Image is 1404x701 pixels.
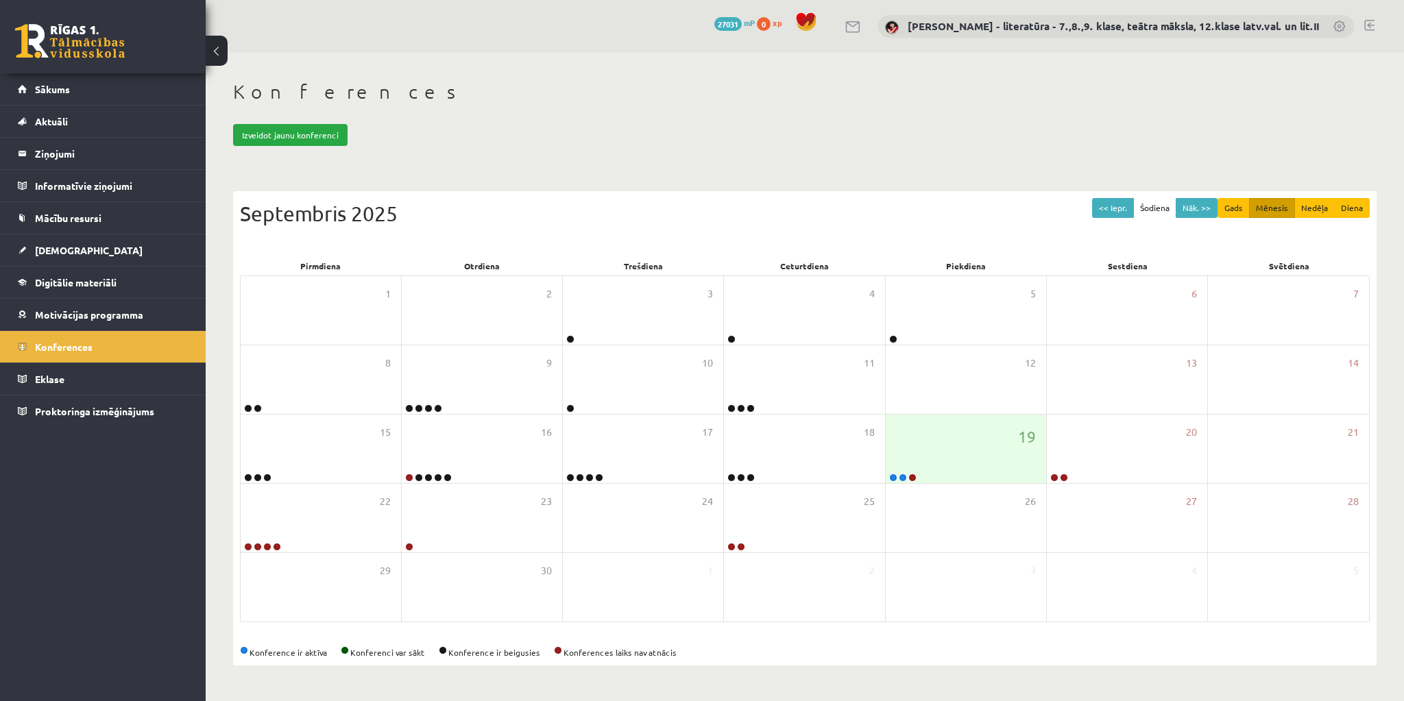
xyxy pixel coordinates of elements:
[864,356,875,371] span: 11
[1218,198,1250,218] button: Gads
[240,198,1370,229] div: Septembris 2025
[702,425,713,440] span: 17
[773,17,782,28] span: xp
[541,563,552,578] span: 30
[240,646,1370,659] div: Konference ir aktīva Konferenci var sākt Konference ir beigusies Konferences laiks nav atnācis
[908,19,1319,33] a: [PERSON_NAME] - literatūra - 7.,8.,9. klase, teātra māksla, 12.klase latv.val. un lit.II
[35,212,101,224] span: Mācību resursi
[1186,356,1197,371] span: 13
[18,363,189,395] a: Eklase
[1348,356,1359,371] span: 14
[18,202,189,234] a: Mācību resursi
[35,115,68,127] span: Aktuāli
[1186,425,1197,440] span: 20
[18,170,189,201] a: Informatīvie ziņojumi
[885,21,899,34] img: Sandra Saulīte - literatūra - 7.,8.,9. klase, teātra māksla, 12.klase latv.val. un lit.II
[18,106,189,137] a: Aktuāli
[380,563,391,578] span: 29
[18,234,189,266] a: [DEMOGRAPHIC_DATA]
[35,308,143,321] span: Motivācijas programma
[385,286,391,302] span: 1
[18,395,189,427] a: Proktoringa izmēģinājums
[1133,198,1176,218] button: Šodiena
[707,286,713,302] span: 3
[15,24,125,58] a: Rīgas 1. Tālmācības vidusskola
[1191,286,1197,302] span: 6
[757,17,788,28] a: 0 xp
[724,256,885,275] div: Ceturtdiena
[1092,198,1134,218] button: << Iepr.
[1025,356,1036,371] span: 12
[1186,494,1197,509] span: 27
[707,563,713,578] span: 1
[714,17,755,28] a: 27031 mP
[1353,563,1359,578] span: 5
[702,494,713,509] span: 24
[1348,425,1359,440] span: 21
[702,356,713,371] span: 10
[757,17,771,31] span: 0
[1191,563,1197,578] span: 4
[35,83,70,95] span: Sākums
[1025,494,1036,509] span: 26
[714,17,742,31] span: 27031
[886,256,1047,275] div: Piekdiena
[546,356,552,371] span: 9
[35,341,93,353] span: Konferences
[1047,256,1208,275] div: Sestdiena
[1030,286,1036,302] span: 5
[744,17,755,28] span: mP
[35,276,117,288] span: Digitālie materiāli
[401,256,562,275] div: Otrdiena
[869,286,875,302] span: 4
[35,244,143,256] span: [DEMOGRAPHIC_DATA]
[869,563,875,578] span: 2
[541,425,552,440] span: 16
[541,494,552,509] span: 23
[35,138,189,169] legend: Ziņojumi
[18,331,189,362] a: Konferences
[864,425,875,440] span: 18
[35,170,189,201] legend: Informatīvie ziņojumi
[380,425,391,440] span: 15
[1294,198,1335,218] button: Nedēļa
[240,256,401,275] div: Pirmdiena
[1209,256,1370,275] div: Svētdiena
[1176,198,1218,218] button: Nāk. >>
[35,373,64,385] span: Eklase
[18,299,189,330] a: Motivācijas programma
[233,124,348,146] a: Izveidot jaunu konferenci
[18,267,189,298] a: Digitālie materiāli
[1249,198,1295,218] button: Mēnesis
[18,73,189,105] a: Sākums
[563,256,724,275] div: Trešdiena
[385,356,391,371] span: 8
[380,494,391,509] span: 22
[864,494,875,509] span: 25
[35,405,154,417] span: Proktoringa izmēģinājums
[18,138,189,169] a: Ziņojumi
[1334,198,1370,218] button: Diena
[546,286,552,302] span: 2
[1030,563,1036,578] span: 3
[233,80,1377,103] h1: Konferences
[1353,286,1359,302] span: 7
[1348,494,1359,509] span: 28
[1018,425,1036,448] span: 19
